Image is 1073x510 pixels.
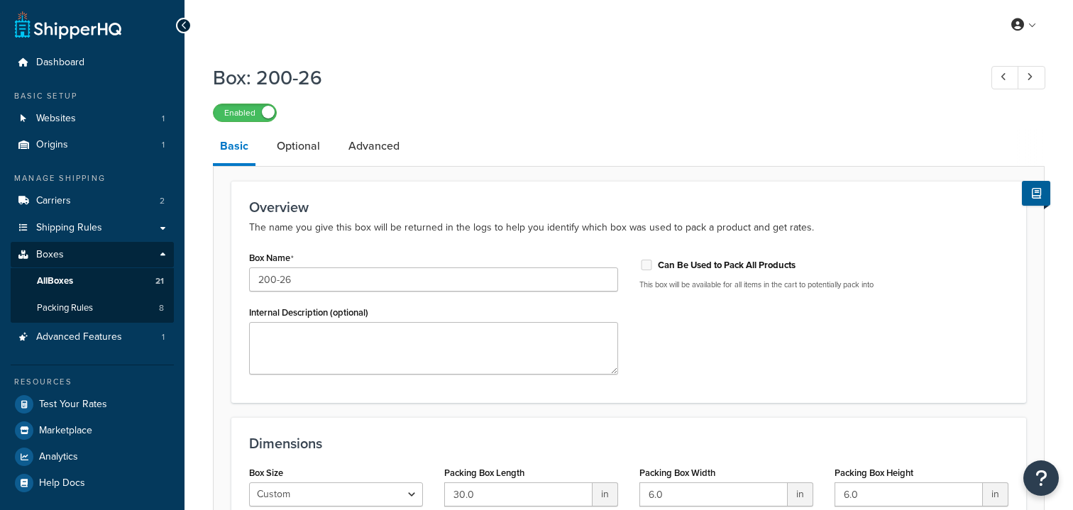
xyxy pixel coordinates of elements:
[214,104,276,121] label: Enabled
[11,132,174,158] a: Origins1
[36,195,71,207] span: Carriers
[37,275,73,287] span: All Boxes
[341,129,407,163] a: Advanced
[1022,181,1050,206] button: Show Help Docs
[213,129,255,166] a: Basic
[11,268,174,294] a: AllBoxes21
[11,295,174,321] a: Packing Rules8
[36,331,122,343] span: Advanced Features
[11,106,174,132] a: Websites1
[11,188,174,214] li: Carriers
[162,113,165,125] span: 1
[639,260,654,270] input: This option can't be selected because the box is assigned to a dimensional rule
[159,302,164,314] span: 8
[213,64,965,92] h1: Box: 200-26
[593,482,618,506] span: in
[991,66,1019,89] a: Previous Record
[788,482,813,506] span: in
[11,106,174,132] li: Websites
[11,324,174,350] li: Advanced Features
[249,199,1008,215] h3: Overview
[11,215,174,241] a: Shipping Rules
[36,249,64,261] span: Boxes
[162,331,165,343] span: 1
[11,90,174,102] div: Basic Setup
[36,113,76,125] span: Websites
[639,467,715,478] label: Packing Box Width
[249,307,368,318] label: Internal Description (optional)
[249,253,294,264] label: Box Name
[36,139,68,151] span: Origins
[160,195,165,207] span: 2
[983,482,1008,506] span: in
[444,467,524,478] label: Packing Box Length
[11,172,174,184] div: Manage Shipping
[835,467,913,478] label: Packing Box Height
[639,279,1008,290] p: This box will be available for all items in the cart to potentially pack into
[270,129,327,163] a: Optional
[162,139,165,151] span: 1
[39,477,85,489] span: Help Docs
[11,188,174,214] a: Carriers2
[1023,460,1059,496] button: Open Resource Center
[11,444,174,470] a: Analytics
[37,302,93,314] span: Packing Rules
[11,470,174,496] a: Help Docs
[249,219,1008,236] p: The name you give this box will be returned in the logs to help you identify which box was used t...
[36,57,84,69] span: Dashboard
[11,295,174,321] li: Packing Rules
[1018,66,1045,89] a: Next Record
[249,467,283,478] label: Box Size
[39,425,92,437] span: Marketplace
[249,436,1008,451] h3: Dimensions
[39,451,78,463] span: Analytics
[11,418,174,443] a: Marketplace
[11,242,174,268] a: Boxes
[11,242,174,323] li: Boxes
[11,50,174,76] a: Dashboard
[658,259,796,272] label: Can Be Used to Pack All Products
[11,392,174,417] a: Test Your Rates
[11,324,174,350] a: Advanced Features1
[11,132,174,158] li: Origins
[36,222,102,234] span: Shipping Rules
[11,376,174,388] div: Resources
[39,399,107,411] span: Test Your Rates
[155,275,164,287] span: 21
